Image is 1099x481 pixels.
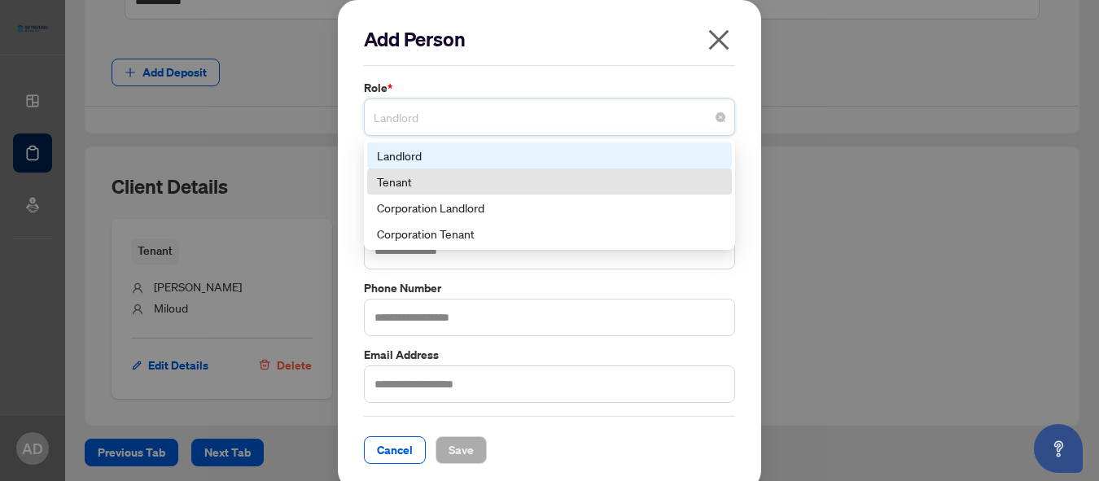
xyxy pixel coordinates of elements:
h2: Add Person [364,26,735,52]
button: Cancel [364,436,426,464]
div: Tenant [377,173,722,190]
div: Corporation Tenant [367,221,732,247]
label: Phone Number [364,279,735,297]
span: Landlord [374,102,725,133]
button: Save [436,436,487,464]
div: Corporation Landlord [377,199,722,216]
button: Open asap [1034,424,1083,473]
span: close [706,27,732,53]
label: Role [364,79,735,97]
div: Landlord [367,142,732,168]
div: Landlord [377,146,722,164]
span: close-circle [716,112,725,122]
div: Corporation Tenant [377,225,722,243]
span: Cancel [377,437,413,463]
label: Email Address [364,346,735,364]
div: Tenant [367,168,732,195]
div: Corporation Landlord [367,195,732,221]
